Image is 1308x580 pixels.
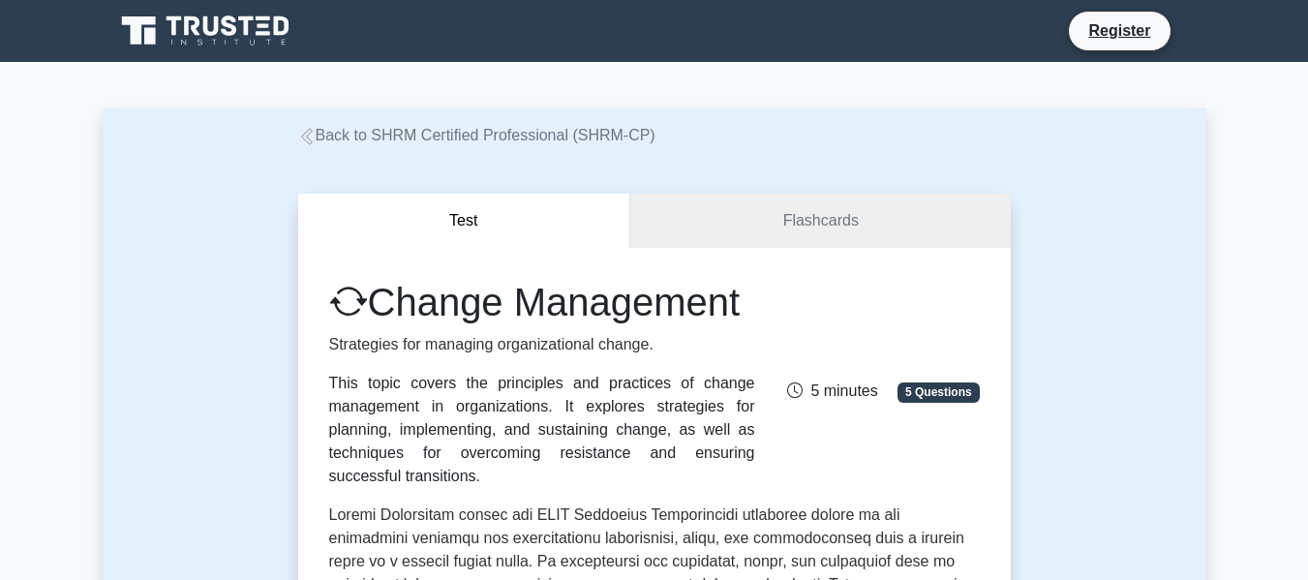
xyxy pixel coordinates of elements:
[329,333,755,356] p: Strategies for managing organizational change.
[787,382,877,399] span: 5 minutes
[329,372,755,488] div: This topic covers the principles and practices of change management in organizations. It explores...
[329,279,755,325] h1: Change Management
[298,127,655,143] a: Back to SHRM Certified Professional (SHRM-CP)
[897,382,979,402] span: 5 Questions
[1077,18,1162,43] a: Register
[630,194,1010,249] a: Flashcards
[298,194,631,249] button: Test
